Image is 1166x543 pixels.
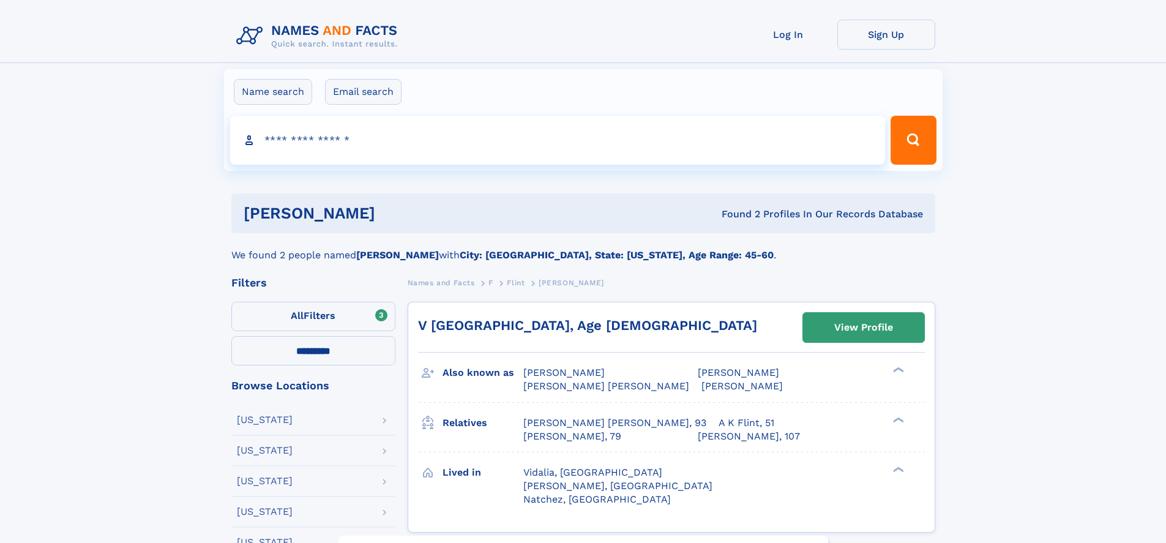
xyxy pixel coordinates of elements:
[244,206,548,221] h1: [PERSON_NAME]
[231,277,395,288] div: Filters
[698,430,800,443] a: [PERSON_NAME], 107
[234,79,312,105] label: Name search
[231,302,395,331] label: Filters
[231,20,408,53] img: Logo Names and Facts
[701,380,783,392] span: [PERSON_NAME]
[548,208,923,221] div: Found 2 Profiles In Our Records Database
[803,313,924,342] a: View Profile
[237,507,293,517] div: [US_STATE]
[230,116,886,165] input: search input
[488,275,493,290] a: F
[231,233,935,263] div: We found 2 people named with .
[523,480,712,492] span: [PERSON_NAME], [GEOGRAPHIC_DATA]
[356,249,439,261] b: [PERSON_NAME]
[739,20,837,50] a: Log In
[698,367,779,378] span: [PERSON_NAME]
[890,416,905,424] div: ❯
[539,279,604,287] span: [PERSON_NAME]
[523,466,662,478] span: Vidalia, [GEOGRAPHIC_DATA]
[507,279,525,287] span: Flint
[891,116,936,165] button: Search Button
[507,275,525,290] a: Flint
[237,415,293,425] div: [US_STATE]
[408,275,475,290] a: Names and Facts
[443,413,523,433] h3: Relatives
[291,310,304,321] span: All
[325,79,402,105] label: Email search
[237,446,293,455] div: [US_STATE]
[890,465,905,473] div: ❯
[719,416,774,430] a: A K Flint, 51
[443,462,523,483] h3: Lived in
[890,366,905,374] div: ❯
[460,249,774,261] b: City: [GEOGRAPHIC_DATA], State: [US_STATE], Age Range: 45-60
[523,430,621,443] a: [PERSON_NAME], 79
[837,20,935,50] a: Sign Up
[834,313,893,342] div: View Profile
[418,318,757,333] a: V [GEOGRAPHIC_DATA], Age [DEMOGRAPHIC_DATA]
[237,476,293,486] div: [US_STATE]
[231,380,395,391] div: Browse Locations
[523,493,671,505] span: Natchez, [GEOGRAPHIC_DATA]
[523,367,605,378] span: [PERSON_NAME]
[523,416,706,430] a: [PERSON_NAME] [PERSON_NAME], 93
[523,380,689,392] span: [PERSON_NAME] [PERSON_NAME]
[488,279,493,287] span: F
[443,362,523,383] h3: Also known as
